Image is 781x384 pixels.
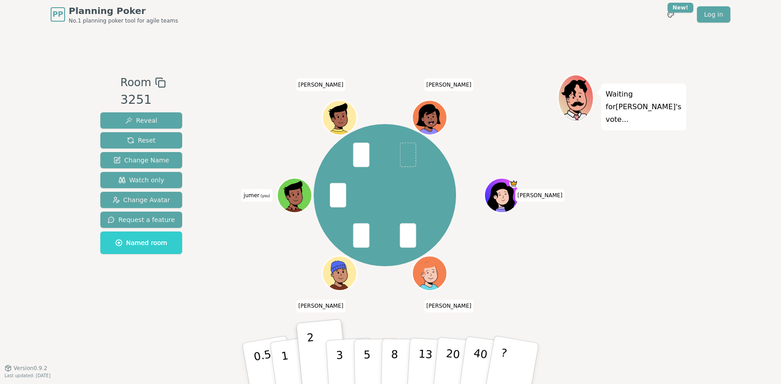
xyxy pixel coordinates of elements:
[296,300,346,312] span: Click to change your name
[5,365,47,372] button: Version0.9.2
[278,179,311,212] button: Click to change your avatar
[100,152,182,168] button: Change Name
[113,195,170,204] span: Change Avatar
[108,215,175,224] span: Request a feature
[606,88,682,126] p: Waiting for [PERSON_NAME] 's vote...
[296,78,346,91] span: Click to change your name
[663,6,679,23] button: New!
[424,300,474,312] span: Click to change your name
[306,331,318,380] p: 2
[69,17,178,24] span: No.1 planning poker tool for agile teams
[113,156,169,165] span: Change Name
[509,179,518,188] span: Thomas is the host
[100,231,182,254] button: Named room
[120,91,165,109] div: 3251
[127,136,155,145] span: Reset
[424,78,474,91] span: Click to change your name
[120,74,151,91] span: Room
[100,192,182,208] button: Change Avatar
[100,212,182,228] button: Request a feature
[259,194,270,198] span: (you)
[52,9,63,20] span: PP
[100,112,182,129] button: Reveal
[5,373,51,378] span: Last updated: [DATE]
[668,3,693,13] div: New!
[115,238,167,247] span: Named room
[241,189,272,202] span: Click to change your name
[69,5,178,17] span: Planning Poker
[697,6,730,23] a: Log in
[14,365,47,372] span: Version 0.9.2
[118,176,165,185] span: Watch only
[100,172,182,188] button: Watch only
[125,116,157,125] span: Reveal
[100,132,182,148] button: Reset
[515,189,565,202] span: Click to change your name
[51,5,178,24] a: PPPlanning PokerNo.1 planning poker tool for agile teams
